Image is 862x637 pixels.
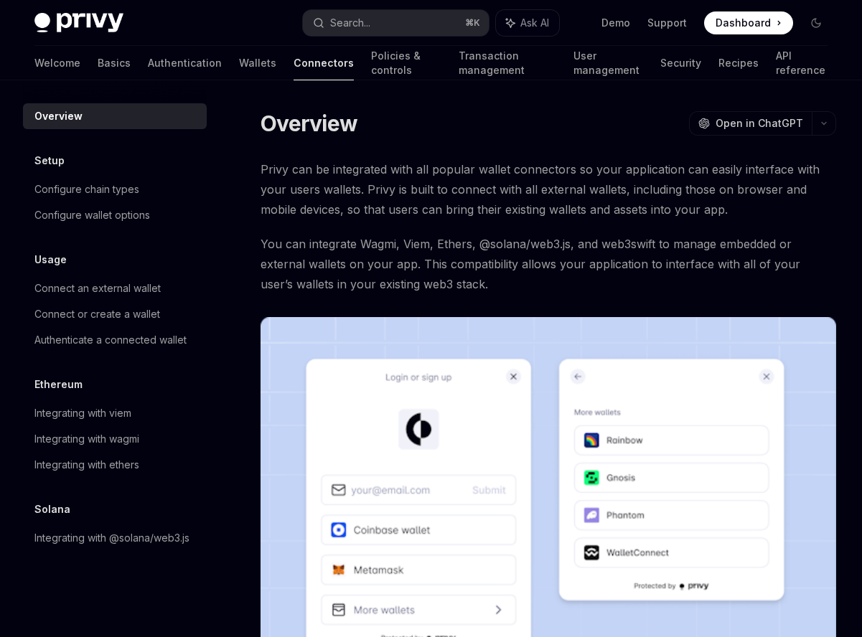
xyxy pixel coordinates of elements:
[261,110,357,136] h1: Overview
[704,11,793,34] a: Dashboard
[34,207,150,224] div: Configure wallet options
[34,251,67,268] h5: Usage
[23,525,207,551] a: Integrating with @solana/web3.js
[23,452,207,478] a: Integrating with ethers
[23,176,207,202] a: Configure chain types
[718,46,759,80] a: Recipes
[805,11,828,34] button: Toggle dark mode
[23,426,207,452] a: Integrating with wagmi
[261,234,836,294] span: You can integrate Wagmi, Viem, Ethers, @solana/web3.js, and web3swift to manage embedded or exter...
[371,46,441,80] a: Policies & controls
[465,17,480,29] span: ⌘ K
[34,13,123,33] img: dark logo
[34,529,189,547] div: Integrating with @solana/web3.js
[34,46,80,80] a: Welcome
[34,280,161,297] div: Connect an external wallet
[23,327,207,353] a: Authenticate a connected wallet
[496,10,559,36] button: Ask AI
[239,46,276,80] a: Wallets
[148,46,222,80] a: Authentication
[573,46,643,80] a: User management
[34,456,139,473] div: Integrating with ethers
[459,46,556,80] a: Transaction management
[294,46,354,80] a: Connectors
[601,16,630,30] a: Demo
[23,103,207,129] a: Overview
[98,46,131,80] a: Basics
[660,46,701,80] a: Security
[716,16,771,30] span: Dashboard
[34,430,139,448] div: Integrating with wagmi
[716,116,803,131] span: Open in ChatGPT
[34,108,83,125] div: Overview
[261,159,836,220] span: Privy can be integrated with all popular wallet connectors so your application can easily interfa...
[303,10,489,36] button: Search...⌘K
[23,275,207,301] a: Connect an external wallet
[23,400,207,426] a: Integrating with viem
[689,111,812,136] button: Open in ChatGPT
[34,152,65,169] h5: Setup
[34,306,160,323] div: Connect or create a wallet
[23,202,207,228] a: Configure wallet options
[647,16,687,30] a: Support
[330,14,370,32] div: Search...
[34,376,83,393] h5: Ethereum
[34,405,131,422] div: Integrating with viem
[34,501,70,518] h5: Solana
[34,181,139,198] div: Configure chain types
[34,331,187,349] div: Authenticate a connected wallet
[23,301,207,327] a: Connect or create a wallet
[776,46,828,80] a: API reference
[520,16,549,30] span: Ask AI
